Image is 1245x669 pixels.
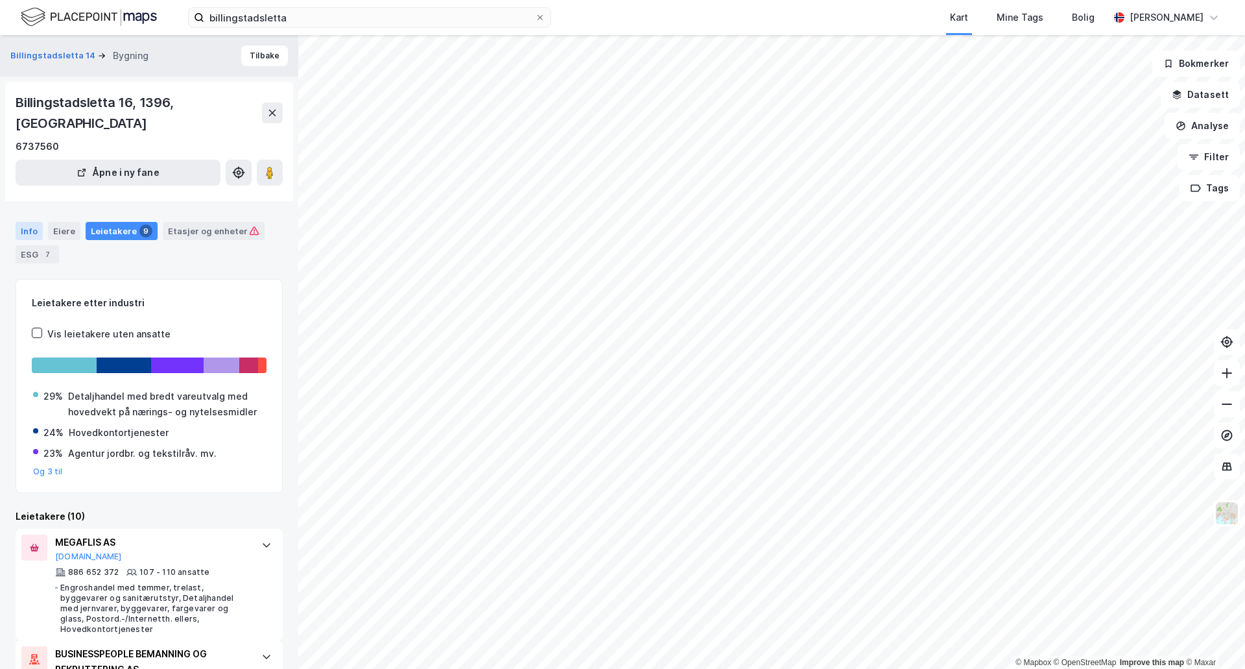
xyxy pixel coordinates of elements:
div: Eiere [48,222,80,240]
button: Filter [1178,144,1240,170]
div: Leietakere [86,222,158,240]
a: Mapbox [1015,658,1051,667]
button: Datasett [1161,82,1240,108]
button: Og 3 til [33,467,63,477]
div: Engroshandel med tømmer, trelast, byggevarer og sanitærutstyr, Detaljhandel med jernvarer, byggev... [60,583,248,635]
div: 886 652 372 [68,567,119,578]
div: 9 [139,225,152,237]
button: Tags [1180,175,1240,201]
div: 7 [41,248,54,261]
div: Leietakere etter industri [32,295,267,311]
div: Etasjer og enheter [168,225,259,237]
button: Analyse [1165,113,1240,139]
div: Bygning [113,48,148,64]
div: ESG [16,245,59,263]
a: OpenStreetMap [1054,658,1117,667]
div: Bolig [1072,10,1095,25]
div: Kart [950,10,968,25]
button: [DOMAIN_NAME] [55,552,122,562]
input: Søk på adresse, matrikkel, gårdeiere, leietakere eller personer [204,8,535,27]
div: Info [16,222,43,240]
div: Hovedkontortjenester [69,425,169,441]
div: Mine Tags [997,10,1043,25]
div: 23% [43,446,63,461]
div: MEGAFLIS AS [55,535,248,550]
div: 24% [43,425,64,441]
div: Detaljhandel med bredt vareutvalg med hovedvekt på nærings- og nytelsesmidler [68,389,265,420]
div: Agentur jordbr. og tekstilråv. mv. [68,446,217,461]
div: 29% [43,389,63,404]
a: Improve this map [1120,658,1184,667]
button: Tilbake [241,45,288,66]
iframe: Chat Widget [1180,607,1245,669]
img: logo.f888ab2527a4732fd821a326f86c7f29.svg [21,6,157,29]
div: Leietakere (10) [16,509,283,524]
div: Vis leietakere uten ansatte [47,326,171,342]
button: Bokmerker [1152,51,1240,77]
img: Z [1215,501,1239,526]
div: Billingstadsletta 16, 1396, [GEOGRAPHIC_DATA] [16,92,262,134]
div: 6737560 [16,139,59,154]
button: Billingstadsletta 14 [10,49,98,62]
div: 107 - 110 ansatte [139,567,209,578]
button: Åpne i ny fane [16,160,220,186]
div: Kontrollprogram for chat [1180,607,1245,669]
div: [PERSON_NAME] [1130,10,1203,25]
